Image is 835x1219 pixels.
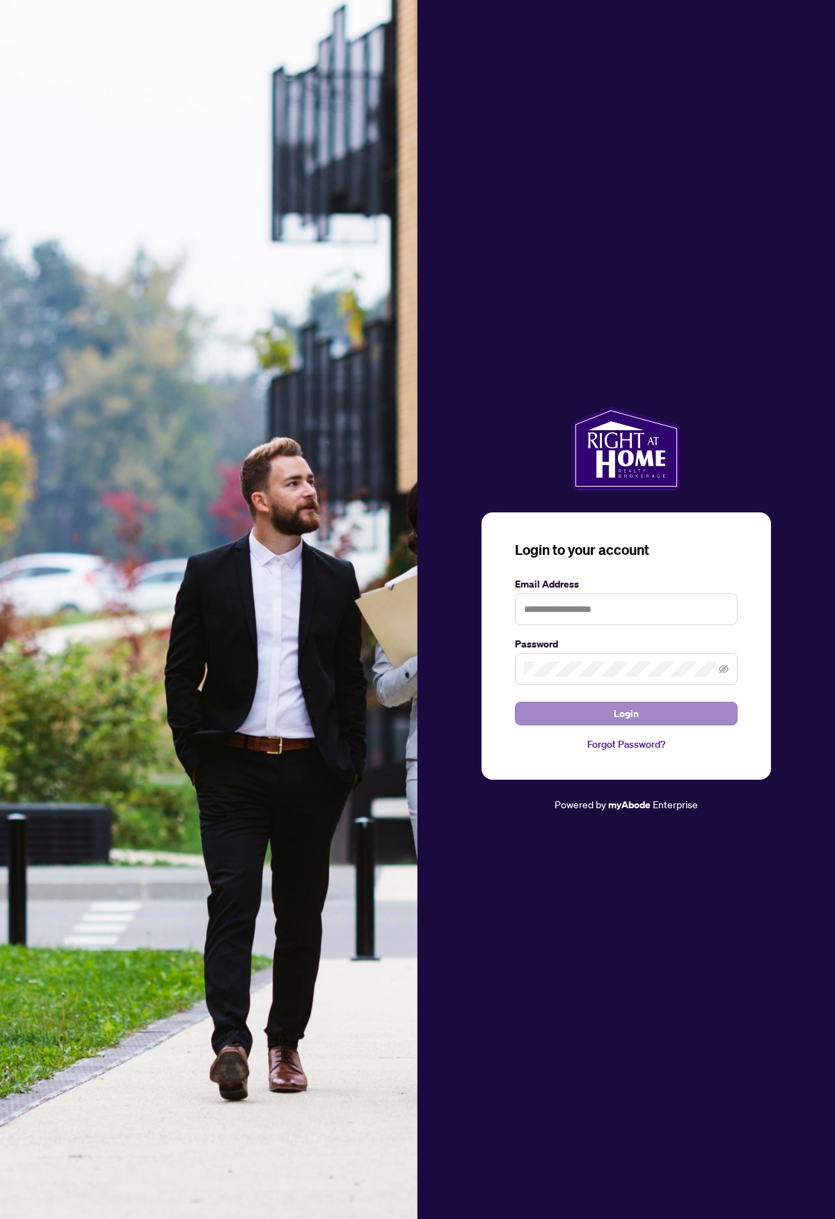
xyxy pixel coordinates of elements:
h3: Login to your account [515,540,738,560]
span: Enterprise [653,798,698,810]
label: Password [515,636,738,652]
label: Email Address [515,576,738,592]
span: Login [614,702,639,725]
a: myAbode [608,797,651,812]
img: ma-logo [572,407,680,490]
span: eye-invisible [719,664,729,674]
button: Login [515,702,738,725]
a: Forgot Password? [515,737,738,752]
span: Powered by [555,798,606,810]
